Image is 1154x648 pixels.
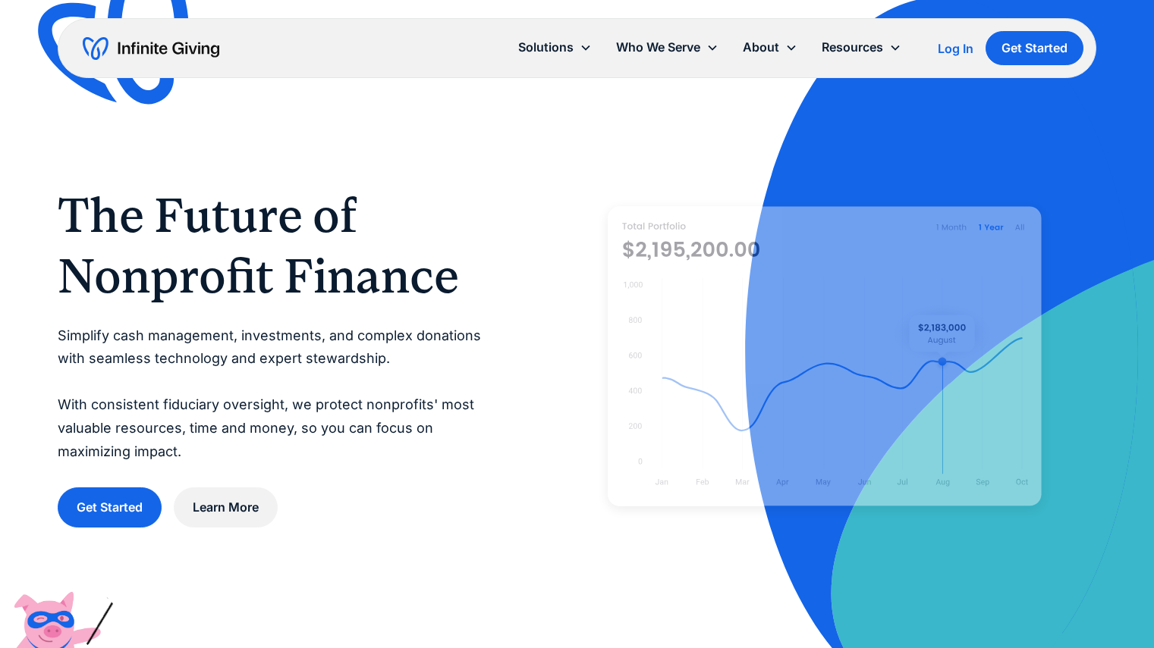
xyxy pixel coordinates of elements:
div: Resources [810,31,913,64]
a: Log In [938,39,973,58]
img: nonprofit donation platform [608,206,1042,506]
div: Log In [938,42,973,55]
h1: The Future of Nonprofit Finance [58,185,492,306]
div: About [743,37,779,58]
div: Resources [822,37,883,58]
a: Get Started [58,487,162,527]
div: Who We Serve [616,37,700,58]
a: Learn More [174,487,278,527]
p: Simplify cash management, investments, and complex donations with seamless technology and expert ... [58,324,492,464]
div: Solutions [518,37,574,58]
a: Get Started [986,31,1083,65]
div: Solutions [506,31,604,64]
div: Who We Serve [604,31,731,64]
a: home [83,36,219,61]
div: About [731,31,810,64]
